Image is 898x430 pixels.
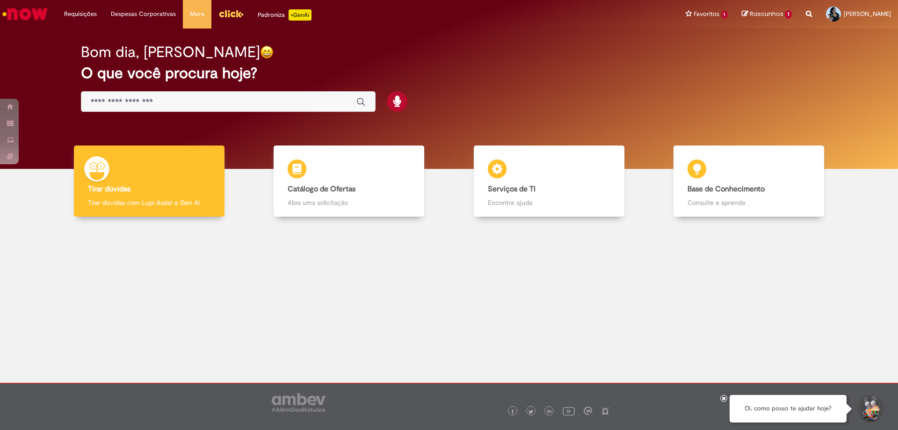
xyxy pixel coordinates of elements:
img: ServiceNow [1,5,49,23]
span: 1 [785,10,792,19]
a: Base de Conhecimento Consulte e aprenda [649,146,849,217]
span: 1 [721,11,728,19]
p: Tirar dúvidas com Lupi Assist e Gen Ai [88,198,210,207]
img: logo_footer_linkedin.png [547,409,552,415]
b: Serviços de TI [488,184,536,194]
h2: O que você procura hoje? [81,65,818,81]
img: logo_footer_youtube.png [563,405,575,417]
p: Encontre ajuda [488,198,610,207]
img: logo_footer_naosei.png [601,407,609,415]
b: Base de Conhecimento [688,184,765,194]
a: Tirar dúvidas Tirar dúvidas com Lupi Assist e Gen Ai [49,146,249,217]
h2: Bom dia, [PERSON_NAME] [81,44,260,60]
p: +GenAi [289,9,311,21]
button: Iniciar Conversa de Suporte [856,395,884,423]
img: happy-face.png [260,45,274,59]
b: Tirar dúvidas [88,184,130,194]
p: Abra uma solicitação [288,198,410,207]
img: logo_footer_twitter.png [529,409,533,414]
span: Despesas Corporativas [111,9,176,19]
span: More [190,9,204,19]
span: Requisições [64,9,97,19]
span: Favoritos [694,9,719,19]
img: logo_footer_facebook.png [510,409,515,414]
div: Oi, como posso te ajudar hoje? [730,395,847,423]
div: Padroniza [258,9,311,21]
b: Catálogo de Ofertas [288,184,355,194]
img: logo_footer_workplace.png [584,407,592,415]
a: Rascunhos [742,10,792,19]
img: click_logo_yellow_360x200.png [218,7,244,21]
a: Serviços de TI Encontre ajuda [449,146,649,217]
p: Consulte e aprenda [688,198,810,207]
span: [PERSON_NAME] [844,10,891,18]
span: Rascunhos [750,9,783,18]
a: Catálogo de Ofertas Abra uma solicitação [249,146,449,217]
img: logo_footer_ambev_rotulo_gray.png [272,393,326,412]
